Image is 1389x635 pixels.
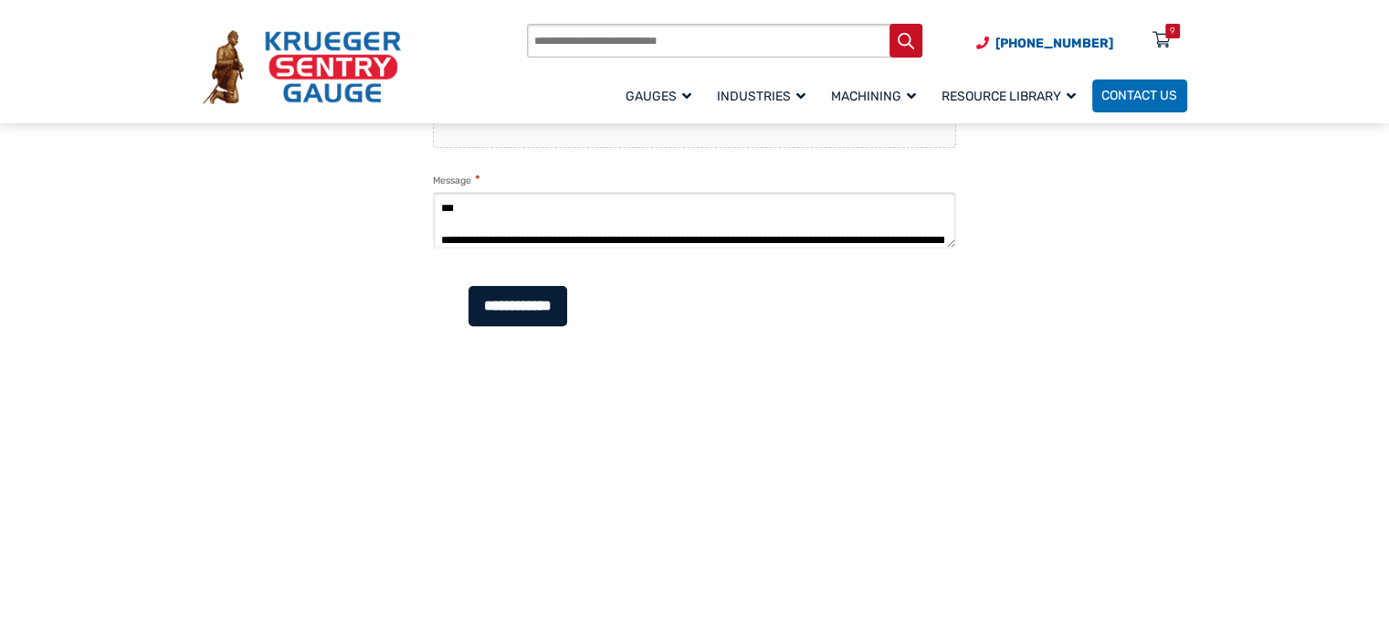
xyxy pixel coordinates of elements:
[932,77,1092,114] a: Resource Library
[1092,79,1187,112] a: Contact Us
[616,77,708,114] a: Gauges
[203,30,401,103] img: Krueger Sentry Gauge
[822,77,932,114] a: Machining
[1170,24,1175,38] div: 9
[942,89,1076,104] span: Resource Library
[976,34,1113,53] a: Phone Number (920) 434-8860
[1101,89,1177,104] span: Contact Us
[995,36,1113,51] span: [PHONE_NUMBER]
[626,89,691,104] span: Gauges
[831,89,916,104] span: Machining
[717,89,805,104] span: Industries
[433,172,479,189] label: Message
[708,77,822,114] a: Industries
